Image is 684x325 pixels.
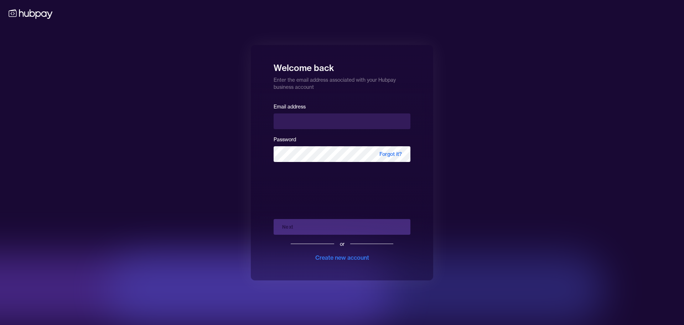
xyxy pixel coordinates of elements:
[274,103,306,110] label: Email address
[340,240,344,248] div: or
[274,58,410,73] h1: Welcome back
[371,146,410,162] span: Forgot it?
[315,253,369,262] div: Create new account
[274,136,296,143] label: Password
[274,73,410,91] p: Enter the email address associated with your Hubpay business account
